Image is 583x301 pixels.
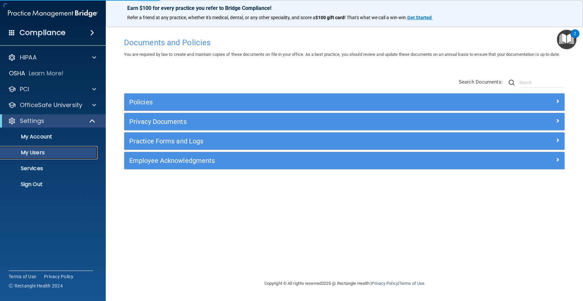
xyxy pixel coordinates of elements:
[124,38,565,47] h4: Documents and Policies
[19,28,65,37] h4: Compliance
[371,281,398,286] a: Privacy Policy
[129,118,449,125] h5: Privacy Documents
[344,15,407,20] span: ! That's what we call a win-win.
[9,69,25,77] p: OSHA
[8,7,98,20] img: PMB logo
[20,54,37,61] p: HIPAA
[315,15,344,20] strong: $100 gift card
[407,15,432,20] strong: Get Started
[407,15,433,20] a: Get Started
[9,282,63,289] span: Ⓒ Rectangle Health 2024
[224,273,465,294] div: Copyright © All rights reserved 2025 @ Rectangle Health | |
[8,101,96,109] a: OfficeSafe University
[509,80,515,86] img: ic-search.3b580494.png
[29,69,64,77] p: Learn More!
[20,117,44,125] p: Settings
[129,116,560,127] a: Privacy Documents
[459,79,503,85] span: Search Documents:
[4,133,95,140] p: My Account
[20,85,29,93] p: PCI
[8,85,96,93] a: PCI
[8,117,96,125] a: Settings
[574,34,576,42] div: 2
[129,98,449,106] h5: Policies
[4,165,95,172] p: Services
[9,273,36,280] a: Terms of Use
[4,181,95,188] p: Sign Out
[44,273,74,280] a: Privacy Policy
[124,52,560,57] span: You are required by law to create and maintain copies of these documents on file in your office. ...
[557,30,576,49] button: Open Resource Center, 2 new notifications
[20,101,82,109] p: OfficeSafe University
[520,78,565,88] input: Search
[129,137,449,145] h5: Practice Forms and Logs
[8,54,96,61] a: HIPAA
[127,5,562,11] p: Earn $100 for every practice you refer to Bridge Compliance!
[129,136,560,146] a: Practice Forms and Logs
[129,155,560,166] a: Employee Acknowledgments
[399,281,424,286] a: Terms of Use
[129,97,560,107] a: Policies
[129,157,449,164] h5: Employee Acknowledgments
[4,149,95,156] p: My Users
[127,15,315,20] span: Refer a friend at any practice, whether it's medical, dental, or any other speciality, and score a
